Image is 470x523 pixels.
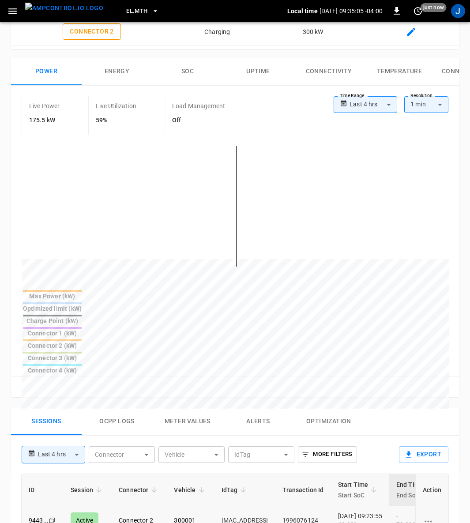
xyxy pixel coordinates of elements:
span: Vehicle [174,485,207,495]
span: Session [71,485,105,495]
button: Energy [82,57,152,86]
p: Live Power [29,102,60,110]
td: Available [173,45,262,73]
div: 1 min [404,96,448,113]
th: ID [22,474,64,506]
button: Sessions [11,407,82,436]
span: Connector [119,485,160,495]
button: Power [11,57,82,86]
button: EL.MTH [123,3,162,20]
button: Temperature [364,57,435,86]
button: Uptime [223,57,293,86]
span: End TimeEnd SoC [396,479,435,500]
span: Start TimeStart SoC [338,479,380,500]
p: [DATE] 09:35:05 -04:00 [320,7,383,15]
p: End SoC [396,490,423,500]
div: profile-icon [451,4,465,18]
span: IdTag [222,485,249,495]
span: EL.MTH [126,6,147,16]
th: Action [415,474,448,506]
label: Time Range [340,92,365,99]
div: Last 4 hrs [350,96,397,113]
div: Last 4 hrs [38,446,85,463]
h6: 59% [96,116,136,125]
p: Live Utilization [96,102,136,110]
p: Local time [287,7,318,15]
div: Start Time [338,479,368,500]
button: Alerts [223,407,293,436]
button: Optimization [293,407,364,436]
p: Start SoC [338,490,368,500]
img: ampcontrol.io logo [25,3,103,14]
th: Transaction Id [275,474,331,506]
td: 300 kW [262,45,364,73]
label: Resolution [410,92,432,99]
span: just now [421,3,447,12]
td: Charging [173,18,262,45]
button: Meter Values [152,407,223,436]
button: set refresh interval [411,4,425,18]
h6: 175.5 kW [29,116,60,125]
div: End Time [396,479,423,500]
button: Connectivity [293,57,364,86]
td: 300 kW [262,18,364,45]
button: SOC [152,57,223,86]
button: Connector 2 [63,23,120,40]
h6: Off [172,116,225,125]
button: More Filters [298,446,357,463]
button: Export [399,446,448,463]
p: Load Management [172,102,225,110]
button: Ocpp logs [82,407,152,436]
